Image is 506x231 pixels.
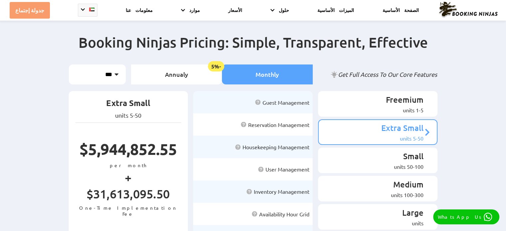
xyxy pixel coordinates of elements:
[325,123,423,135] p: Extra Small
[222,64,313,84] li: Monthly
[76,162,182,168] p: per month
[248,121,309,128] span: Reservation Management
[317,7,354,21] a: الميزات الأساسية
[76,112,182,119] p: 5-50 units
[325,207,423,220] p: Large
[76,98,182,112] p: Extra Small
[279,7,289,21] a: حلول
[255,99,261,105] img: help icon
[126,7,153,21] a: معلومات عنا
[325,135,423,142] div: 5-50 units
[325,179,423,191] p: Medium
[325,163,423,170] div: 50-100 units
[76,168,182,186] p: +
[254,188,309,195] span: Inventory Management
[325,94,423,107] p: Freemium
[76,186,182,205] p: $31,613,095.50
[325,151,423,163] p: Small
[265,166,309,173] span: User Management
[258,167,264,172] img: help icon
[235,144,241,150] img: help icon
[382,7,419,21] a: الصفحة الأساسية
[325,191,423,198] div: 100-300 units
[208,61,224,71] span: -5%
[325,220,423,226] div: units
[318,70,437,78] p: Get Full Access To Our Core Features
[131,64,222,84] li: Annualy
[243,144,309,150] span: Housekeeping Management
[247,189,252,194] img: help icon
[252,211,257,217] img: help icon
[325,107,423,113] div: 1-5 units
[76,205,182,217] p: One-Time Implementation Fee
[241,122,247,127] img: help icon
[262,99,309,106] span: Guest Management
[76,139,182,162] p: $5,944,852.55
[189,7,200,21] a: موارد
[433,209,499,224] a: WhatsApp Us
[438,214,484,220] p: WhatsApp Us
[69,34,437,64] h2: Booking Ninjas Pricing: Simple, Transparent, Effective
[228,7,242,21] a: الأسعار
[259,211,309,217] span: Availability Hour Grid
